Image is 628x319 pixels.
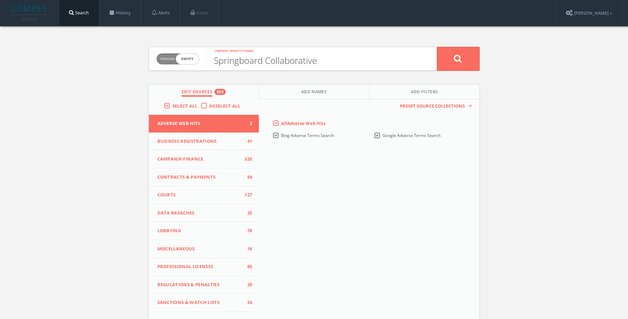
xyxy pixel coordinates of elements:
button: Lobbying78 [149,222,259,240]
span: Google Adverse Terms Search [382,133,441,138]
button: Professional Licenses85 [149,258,259,276]
span: Campaign Finance [157,156,242,163]
span: Data Breaches [157,210,242,217]
span: Preset Source Collections [396,103,468,110]
span: Add Names [301,89,327,97]
span: Courts [157,192,242,198]
span: Person [161,56,175,61]
button: Preset Source Collections [396,103,472,110]
button: Add Filters [369,85,479,99]
span: Bing Adverse Terms Search [281,133,334,138]
span: Sanctions & Watch Lists [157,299,242,306]
img: illumis [11,5,49,21]
span: 127 [242,192,252,198]
span: Contracts & Payments [157,174,242,181]
button: Business Registrations41 [149,133,259,151]
button: Miscellaneous16 [149,240,259,258]
span: 320 [242,156,252,163]
span: Edit Sources [182,89,212,97]
button: Data Breaches25 [149,204,259,222]
span: Deselect All [209,103,240,109]
span: 25 [242,210,252,217]
span: Adverse Web Hits [157,120,242,127]
span: Professional Licenses [157,263,242,270]
span: 16 [242,246,252,252]
button: Sanctions & Watch Lists24 [149,294,259,312]
span: 41 [242,138,252,145]
span: Miscellaneous [157,246,242,252]
button: Contracts & Payments59 [149,168,259,186]
button: Add Names [259,85,369,99]
span: 20 [242,281,252,288]
span: Regulations & Penalties [157,281,242,288]
span: 2 [242,120,252,127]
span: Business Registrations [157,138,242,145]
span: 78 [242,227,252,234]
span: Lobbying [157,227,242,234]
div: 850 [214,89,226,95]
button: Adverse Web Hits2 [149,115,259,133]
span: 59 [242,174,252,181]
span: 24 [242,299,252,306]
span: 85 [242,263,252,270]
span: entity [176,54,199,64]
span: All Adverse Web Hits [281,120,325,126]
button: Courts127 [149,186,259,204]
span: Add Filters [411,89,438,97]
button: Regulations & Penalties20 [149,276,259,294]
button: Campaign Finance320 [149,150,259,168]
button: Edit Sources850 [149,85,259,99]
span: Select All [172,103,197,109]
